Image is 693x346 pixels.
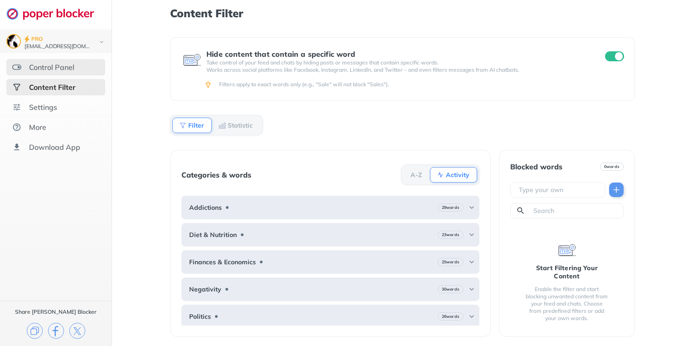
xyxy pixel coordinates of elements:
[219,122,226,129] img: Statistic
[442,259,459,265] b: 25 words
[29,103,57,112] div: Settings
[29,63,74,72] div: Control Panel
[525,286,609,322] div: Enable the filter and start blocking unwanted content from your feed and chats. Choose from prede...
[181,171,251,179] div: Categories & words
[525,264,609,280] div: Start Filtering Your Content
[27,323,43,339] img: copy.svg
[442,204,459,211] b: 29 words
[532,206,620,215] input: Search
[29,123,46,132] div: More
[604,163,620,170] b: 0 words
[437,171,444,178] img: Activity
[189,258,256,266] b: Finances & Economics
[219,81,622,88] div: Filters apply to exact words only (e.g., "Sale" will not block "Sales").
[446,172,469,178] b: Activity
[96,37,107,47] img: chevron-bottom-black.svg
[410,172,422,178] b: A-Z
[442,286,459,292] b: 30 words
[69,323,85,339] img: x.svg
[12,103,21,112] img: settings.svg
[518,185,601,194] input: Type your own
[12,83,21,92] img: social-selected.svg
[48,323,64,339] img: facebook.svg
[12,143,21,152] img: download-app.svg
[510,163,562,171] div: Blocked words
[189,286,221,293] b: Negativity
[7,35,20,48] img: ACg8ocLg3SknKTcKALv_ALwqjQwvdXC819XizUD__uBO5z8bzop94kfz=s96-c
[228,123,253,128] b: Statistic
[24,44,92,50] div: jay087156@gmail.com
[29,143,80,152] div: Download App
[206,59,589,66] p: Take control of your feed and chats by hiding posts or messages that contain specific words.
[442,313,459,320] b: 26 words
[31,35,43,44] div: PRO
[6,7,104,20] img: logo-webpage.svg
[189,313,211,320] b: Politics
[189,231,237,238] b: Diet & Nutrition
[179,122,186,129] img: Filter
[170,7,635,19] h1: Content Filter
[24,35,29,43] img: pro-icon.svg
[188,123,204,128] b: Filter
[189,204,222,211] b: Addictions
[12,63,21,72] img: features.svg
[206,50,589,58] div: Hide content that contain a specific word
[15,308,97,316] div: Share [PERSON_NAME] Blocker
[12,123,21,132] img: about.svg
[29,83,75,92] div: Content Filter
[442,232,459,238] b: 23 words
[206,66,589,74] p: Works across social platforms like Facebook, Instagram, LinkedIn, and Twitter – and even filters ...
